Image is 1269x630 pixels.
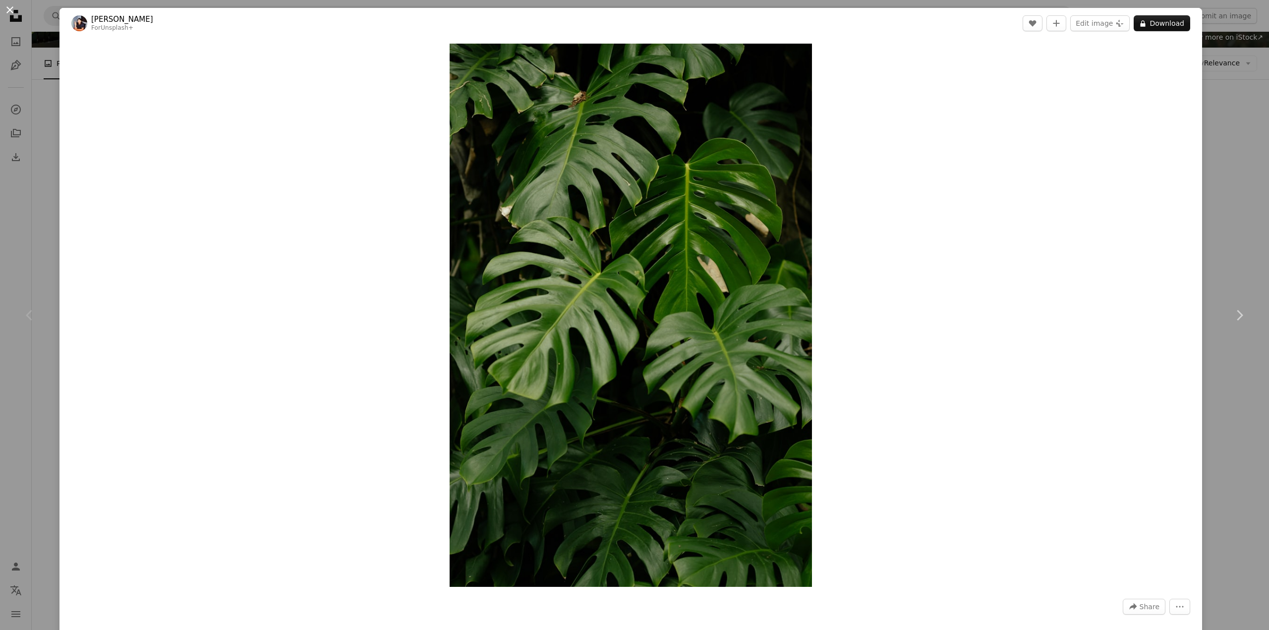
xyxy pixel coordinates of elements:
button: Like [1023,15,1042,31]
button: More Actions [1169,599,1190,615]
img: Go to Ivana Cajina's profile [71,15,87,31]
img: a close up of a large green leafy plant [450,44,812,587]
button: Add to Collection [1046,15,1066,31]
button: Download [1134,15,1190,31]
a: [PERSON_NAME] [91,14,153,24]
a: Unsplash+ [101,24,133,31]
button: Edit image [1070,15,1130,31]
span: Share [1140,599,1159,614]
button: Share this image [1123,599,1165,615]
button: Zoom in on this image [450,44,812,587]
div: For [91,24,153,32]
a: Next [1210,268,1269,363]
